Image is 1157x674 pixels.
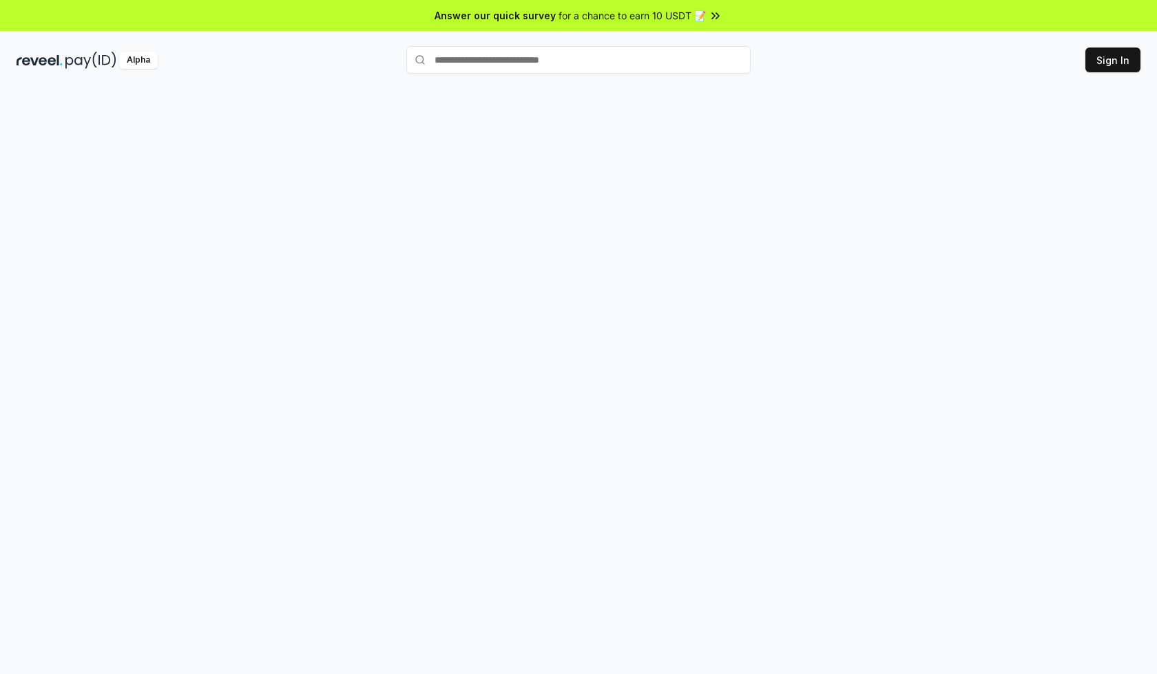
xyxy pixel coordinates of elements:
[435,8,556,23] span: Answer our quick survey
[559,8,706,23] span: for a chance to earn 10 USDT 📝
[65,52,116,69] img: pay_id
[17,52,63,69] img: reveel_dark
[1085,48,1140,72] button: Sign In
[119,52,158,69] div: Alpha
